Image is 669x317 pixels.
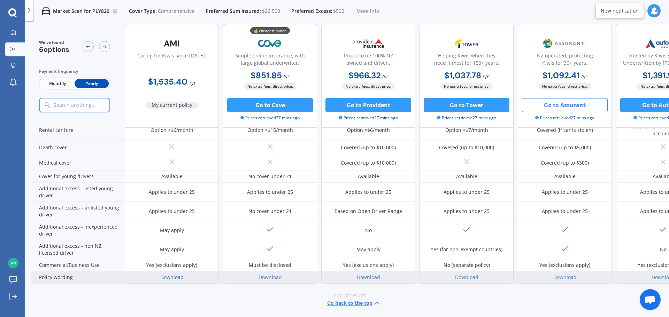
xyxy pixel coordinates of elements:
div: Applies to under 25 [345,189,391,196]
a: Download [553,274,577,280]
div: Applies to under 25 [542,208,588,215]
div: Caring for Kiwis since [DATE]. [137,52,206,69]
span: Cover Type: [129,8,157,15]
div: Applies to under 25 [444,208,490,215]
b: $851.85 [251,70,282,81]
div: No (separate policy) [444,262,490,269]
img: Tower.webp [444,35,490,52]
span: No extra fees, direct price. [342,83,395,90]
img: Provident.png [345,35,391,52]
span: $26,500 [262,8,280,15]
div: Yes (exclusions apply) [146,262,197,269]
div: Commercial/Business Use [31,259,125,271]
div: Medical cover [31,155,125,171]
b: $966.32 [348,70,381,81]
p: Market Scan for PLY820 [53,8,109,15]
span: 6 options [39,45,69,54]
span: / yr [382,73,389,80]
span: My current policy [146,102,198,109]
a: Download [357,274,380,280]
div: Policy wording [31,271,125,284]
div: Payment frequency [39,68,110,75]
div: Covered (up to $5,000) [539,144,591,151]
div: Cover for young drivers [31,171,125,183]
span: No extra fees, direct price. [539,83,591,90]
span: No extra fees, direct price. [244,83,297,90]
div: Covered (up to $10,000) [439,144,494,151]
span: More info [356,8,379,15]
span: We've found [39,39,69,46]
div: No cover under 21 [248,173,292,180]
div: Applies to under 25 [247,189,293,196]
div: Covered (up to $10,000) [341,144,396,151]
span: Monthly [40,79,75,88]
div: Based on Open Driver Range [334,208,402,215]
div: Additional excess - non NZ licensed driver [31,240,125,259]
b: $1,037.78 [444,70,481,81]
div: Available [456,173,477,180]
span: / yr [283,73,290,80]
div: Applies to under 25 [542,189,588,196]
div: Open chat [640,289,661,310]
img: Assurant.png [542,35,588,52]
div: Must be disclosed [249,262,291,269]
div: May apply [160,227,184,234]
span: / yr [190,79,196,86]
img: 8b1c69578b5055ee99d6420dc41598f1 [8,258,18,268]
div: Option <$15/month [247,127,293,134]
a: Download [455,274,478,280]
div: Available [161,173,183,180]
span: No extra fees, direct price. [440,83,493,90]
div: Covered (up to $10,000) [341,159,396,166]
a: Download [160,274,184,280]
div: Yes (for non-exempt countries) [431,246,502,253]
div: Available [554,173,576,180]
span: $500 [333,8,344,15]
span: Preferred Excess: [291,8,332,15]
img: car.f15378c7a67c060ca3f3.svg [42,7,50,15]
div: NZ operated; protecting Kiwis for 30+ years. [524,52,606,69]
div: Proud to be 100% NZ owned and driven. [327,52,409,69]
span: Comprehensive [158,8,194,15]
div: Yes (exclusions apply) [539,262,590,269]
img: AMI-text-1.webp [149,35,195,52]
div: May apply [356,246,380,253]
div: Applies to under 25 [444,189,490,196]
span: Preferred Sum Insured: [206,8,261,15]
div: Rental car hire [31,121,125,140]
div: Simple online insurance, with large global underwriter. [229,52,311,69]
div: Applies to under 25 [149,208,195,215]
button: Go back to the top [327,299,381,307]
div: Available [358,173,379,180]
button: Go to Assurant [522,98,608,112]
button: Go to Cove [227,98,313,112]
button: Go to Provident [325,98,411,112]
img: Cove.webp [247,35,293,52]
span: Prices retrieved 27 mins ago [240,115,300,121]
span: Yearly [75,79,109,88]
div: 💰 Cheapest option [250,27,290,34]
input: Search anything... [53,102,124,108]
div: Yes (exclusions apply) [343,262,394,269]
span: -End of results- [332,292,368,299]
div: Additional excess - listed young driver [31,183,125,202]
div: Additional excess - unlisted young driver [31,202,125,221]
div: Helping Kiwis when they need it most for 150+ years. [425,52,508,69]
div: Covered (if car is stolen) [537,127,593,134]
div: Covered (up to $300) [541,159,589,166]
div: Option <$7/month [445,127,488,134]
div: May apply [160,246,184,253]
div: New notification [601,7,639,14]
a: Download [259,274,282,280]
div: Option <$6/month [151,127,193,134]
div: No [660,246,667,253]
div: No cover under 21 [248,208,292,215]
button: Go to Tower [424,98,509,112]
div: Option <$6/month [347,127,390,134]
span: / yr [483,73,489,80]
div: Applies to under 25 [149,189,195,196]
div: Death cover [31,140,125,155]
div: No [365,227,372,234]
b: $1,092.41 [543,70,580,81]
span: Prices retrieved 27 mins ago [339,115,398,121]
